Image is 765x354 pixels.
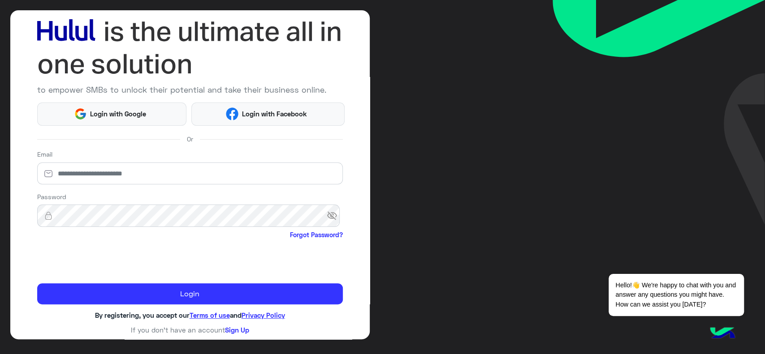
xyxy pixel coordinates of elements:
span: visibility_off [327,208,343,224]
button: Login with Facebook [191,102,344,126]
span: By registering, you accept our [95,311,190,319]
img: Facebook [226,107,239,120]
span: Login with Facebook [238,109,310,119]
button: Login with Google [37,102,187,126]
span: Login with Google [87,109,150,119]
img: Google [74,107,87,120]
img: hulul-logo.png [707,318,738,350]
img: hululLoginTitle_EN.svg [37,15,343,81]
img: lock [37,211,60,220]
iframe: reCAPTCHA [37,242,173,277]
h6: If you don’t have an account [37,326,343,334]
label: Email [37,149,52,159]
a: Sign Up [225,326,249,334]
label: Password [37,192,66,201]
a: Forgot Password? [290,230,343,239]
p: to empower SMBs to unlock their potential and take their business online. [37,84,343,96]
span: and [230,311,242,319]
img: email [37,169,60,178]
span: Or [187,134,193,144]
a: Terms of use [190,311,230,319]
button: Login [37,283,343,305]
span: Hello!👋 We're happy to chat with you and answer any questions you might have. How can we assist y... [609,274,743,316]
a: Privacy Policy [242,311,285,319]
